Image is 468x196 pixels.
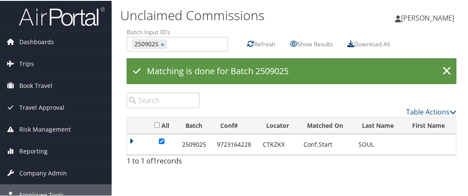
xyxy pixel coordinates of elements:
a: Table Actions [406,106,456,116]
a: × [161,39,166,48]
label: Show Results [298,35,333,51]
span: Travel Approval [19,96,64,118]
th: First Name: activate to sort column ascending [404,117,456,133]
a: [PERSON_NAME] [395,4,463,30]
td: 9723164228 [213,133,258,154]
th: Last Name: activate to sort column ascending [354,117,404,133]
span: Book Travel [19,74,52,96]
th: : activate to sort column ascending [127,117,146,133]
td: CTKZKX [258,133,299,154]
span: Company Admin [19,162,67,183]
td: 2509025 [178,133,213,154]
span: Dashboards [19,30,54,52]
h1: Unclaimed Commissions [120,6,349,24]
th: All: activate to sort column ascending [146,117,178,133]
label: Download All [354,35,390,51]
span: 2509025 [133,39,158,48]
input: Search [127,92,200,107]
td: Conf,Start [299,133,354,154]
span: Risk Management [19,118,71,139]
img: airportal-logo.png [19,6,105,26]
a: × [439,62,454,79]
div: Matching is done for Batch 2509025 [127,57,456,83]
span: Reporting [19,140,48,161]
th: Matched On: activate to sort column ascending [299,117,354,133]
span: [PERSON_NAME] [401,12,454,22]
span: Trips [19,52,34,74]
th: Conf#: activate to sort column ascending [213,117,258,133]
span: 1 [153,155,157,165]
label: Refresh [254,35,275,51]
th: Batch: activate to sort column descending [178,117,213,133]
td: SOUL [354,133,404,154]
th: Locator: activate to sort column ascending [258,117,299,133]
label: Batch Input ID's [127,27,228,36]
div: 1 to 1 of records [127,155,200,169]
